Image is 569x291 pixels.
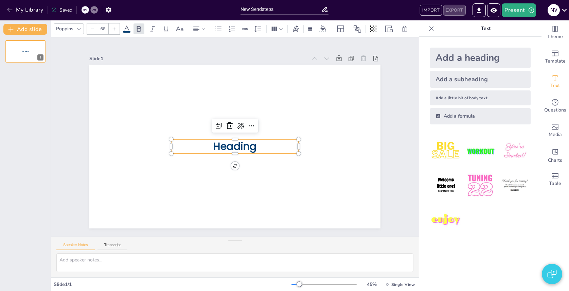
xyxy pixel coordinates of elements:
span: Heading [213,139,257,154]
div: Add ready made slides [541,45,569,69]
div: Add a formula [430,108,531,124]
span: Single View [391,282,415,287]
button: IMPORT [420,5,442,16]
div: Poppins [55,24,75,33]
input: Insert title [241,4,321,14]
img: 2.jpeg [464,135,496,167]
img: 1.jpeg [430,135,462,167]
div: Saved [51,7,72,13]
div: Resize presentation [384,23,394,34]
div: N V [548,4,560,16]
div: Add images, graphics, shapes or video [541,118,569,143]
button: Transcript [97,243,128,250]
img: 3.jpeg [499,135,531,167]
p: Text [437,20,535,37]
img: 7.jpeg [430,204,462,236]
span: Text [550,82,560,89]
div: Add charts and graphs [541,143,569,167]
div: Add a subheading [430,71,531,88]
span: Media [549,131,562,138]
span: Charts [548,157,562,164]
button: Speaker Notes [56,243,95,250]
div: Border settings [306,23,314,34]
button: Export to PowerPoint [473,3,486,17]
span: Theme [547,33,563,40]
button: EXPORT [443,5,465,16]
div: Change the overall theme [541,20,569,45]
div: Add a heading [430,48,531,68]
button: Add slide [3,24,47,35]
button: Present [502,3,536,17]
div: Text effects [290,23,301,34]
span: Position [353,25,361,33]
img: 4.jpeg [430,170,462,201]
div: 1 [37,54,43,61]
div: Add a table [541,167,569,192]
button: N V [548,3,560,17]
div: Add a little bit of body text [430,90,531,105]
div: Slide 1 [89,55,307,62]
div: Add text boxes [541,69,569,94]
span: Table [549,180,561,187]
img: 5.jpeg [464,170,496,201]
div: Layout [335,23,346,34]
button: My Library [5,4,46,15]
div: 45 % [363,281,380,288]
span: Questions [544,106,566,114]
div: Heading1 [5,40,46,63]
span: Template [545,57,566,65]
img: 6.jpeg [499,170,531,201]
div: Slide 1 / 1 [54,281,291,288]
button: Preview Presentation [487,3,500,17]
span: Heading [22,50,29,52]
div: Background color [318,25,328,32]
div: Column Count [269,23,285,34]
div: Get real-time input from your audience [541,94,569,118]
